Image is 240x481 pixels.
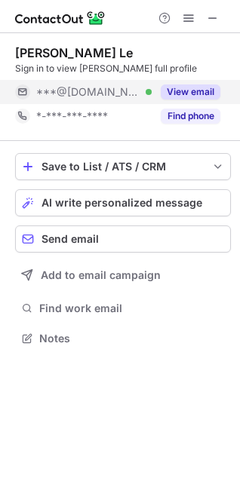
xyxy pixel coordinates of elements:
[41,269,161,281] span: Add to email campaign
[15,45,133,60] div: [PERSON_NAME] Le
[15,298,231,319] button: Find work email
[15,153,231,180] button: save-profile-one-click
[15,328,231,349] button: Notes
[15,262,231,289] button: Add to email campaign
[36,85,140,99] span: ***@[DOMAIN_NAME]
[15,189,231,216] button: AI write personalized message
[42,233,99,245] span: Send email
[15,225,231,253] button: Send email
[15,9,106,27] img: ContactOut v5.3.10
[161,84,220,100] button: Reveal Button
[39,302,225,315] span: Find work email
[39,332,225,345] span: Notes
[42,197,202,209] span: AI write personalized message
[161,109,220,124] button: Reveal Button
[15,62,231,75] div: Sign in to view [PERSON_NAME] full profile
[42,161,205,173] div: Save to List / ATS / CRM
